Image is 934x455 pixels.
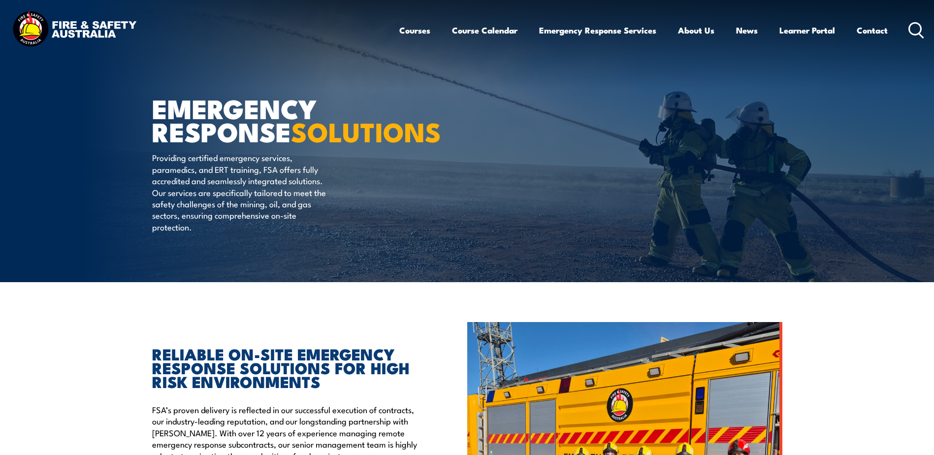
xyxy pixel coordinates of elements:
a: About Us [678,17,714,43]
a: Courses [399,17,430,43]
a: Course Calendar [452,17,517,43]
a: Emergency Response Services [539,17,656,43]
h1: EMERGENCY RESPONSE [152,97,395,142]
a: Learner Portal [779,17,835,43]
strong: SOLUTIONS [291,110,441,151]
h2: RELIABLE ON-SITE EMERGENCY RESPONSE SOLUTIONS FOR HIGH RISK ENVIRONMENTS [152,347,422,388]
a: News [736,17,758,43]
a: Contact [857,17,888,43]
p: Providing certified emergency services, paramedics, and ERT training, FSA offers fully accredited... [152,152,332,232]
